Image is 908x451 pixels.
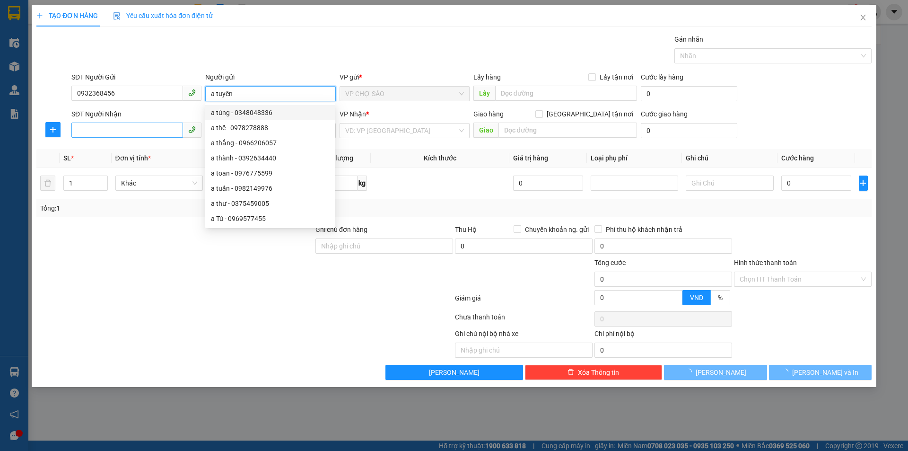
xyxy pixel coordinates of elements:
span: Định lượng [319,154,353,162]
div: a thế - 0978278888 [211,123,330,133]
div: Ghi chú nội bộ nhà xe [455,328,593,343]
div: a thư - 0375459005 [205,196,335,211]
span: Thu Hộ [455,226,477,233]
span: [GEOGRAPHIC_DATA] tận nơi [543,109,637,119]
span: VP CHỢ SÁO [345,87,464,101]
div: a thư - 0375459005 [211,198,330,209]
div: Chi phí nội bộ [594,328,732,343]
th: Ghi chú [682,149,777,168]
span: Cước hàng [781,154,814,162]
span: Lấy hàng [473,73,501,81]
button: [PERSON_NAME] [385,365,523,380]
div: VP gửi [340,72,470,82]
label: Hình thức thanh toán [734,259,797,266]
span: Giao [473,123,498,138]
span: Khác [121,176,197,190]
span: SL [63,154,71,162]
span: [PERSON_NAME] [696,367,746,378]
span: plus [859,179,867,187]
input: Ghi Chú [686,176,773,191]
label: Cước giao hàng [641,110,688,118]
button: [PERSON_NAME] [664,365,767,380]
button: deleteXóa Thông tin [525,365,663,380]
span: Chuyển khoản ng. gửi [521,224,593,235]
div: a toan - 0976775599 [211,168,330,178]
span: Lấy tận nơi [596,72,637,82]
span: Yêu cầu xuất hóa đơn điện tử [113,12,213,19]
button: [PERSON_NAME] và In [769,365,872,380]
span: close [859,14,867,21]
span: phone [188,126,196,133]
span: phone [188,89,196,97]
div: SĐT Người Gửi [71,72,201,82]
div: Tổng: 1 [40,203,350,213]
th: Loại phụ phí [587,149,682,168]
div: SĐT Người Nhận [71,109,201,119]
div: a thành - 0392634440 [211,153,330,163]
span: loading [685,369,696,375]
span: Giao hàng [473,110,504,118]
input: 0 [513,176,584,191]
label: Cước lấy hàng [641,73,683,81]
span: Lấy [473,86,495,101]
span: loading [782,369,792,375]
span: kg [358,176,367,191]
input: Cước giao hàng [641,123,737,138]
div: a toan - 0976775599 [205,166,335,181]
span: Kích thước [424,154,456,162]
span: [PERSON_NAME] và In [792,367,858,378]
img: icon [113,12,121,20]
label: Gán nhãn [674,35,703,43]
input: Ghi chú đơn hàng [315,239,453,254]
span: VND [690,294,703,301]
div: Chưa thanh toán [454,312,594,328]
div: a tùng - 0348048336 [205,105,335,120]
input: Dọc đường [498,123,637,138]
input: Dọc đường [495,86,637,101]
span: [PERSON_NAME] [429,367,480,378]
span: Phí thu hộ khách nhận trả [602,224,686,235]
div: a thắng - 0966206057 [205,135,335,150]
div: a thắng - 0966206057 [211,138,330,148]
span: plus [36,12,43,19]
div: a thành - 0392634440 [205,150,335,166]
div: a thế - 0978278888 [205,120,335,135]
div: a Tú - 0969577455 [205,211,335,226]
input: Cước lấy hàng [641,86,737,101]
div: Người gửi [205,72,335,82]
span: Giá trị hàng [513,154,548,162]
div: a tùng - 0348048336 [211,107,330,118]
div: a tuấn - 0982149976 [205,181,335,196]
span: Đơn vị tính [115,154,151,162]
div: a tuấn - 0982149976 [211,183,330,194]
button: Close [850,5,876,31]
span: plus [46,126,60,133]
button: delete [40,176,55,191]
span: % [718,294,723,301]
span: delete [567,369,574,376]
label: Ghi chú đơn hàng [315,226,367,233]
button: plus [45,122,61,137]
span: VP Nhận [340,110,366,118]
span: TẠO ĐƠN HÀNG [36,12,98,19]
button: plus [859,176,868,191]
div: Giảm giá [454,293,594,310]
span: Tổng cước [594,259,626,266]
div: a Tú - 0969577455 [211,213,330,224]
input: Nhập ghi chú [455,343,593,358]
span: Xóa Thông tin [578,367,619,378]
